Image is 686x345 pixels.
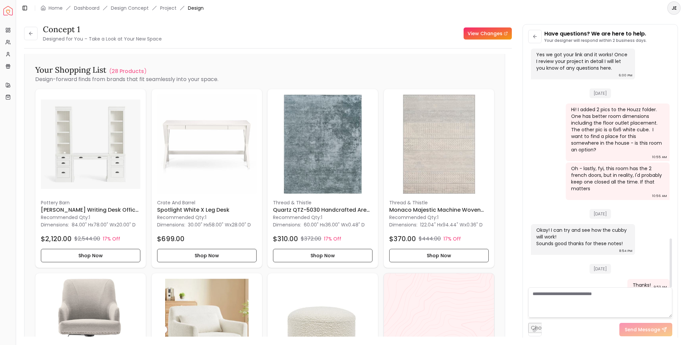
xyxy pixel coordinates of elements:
h6: Spotlight White X Leg Desk [157,206,257,214]
div: Spotlight White X Leg Desk [151,89,262,268]
span: 122.04" H [420,221,440,228]
div: 9:53 AM [654,284,667,290]
li: Design Concept [111,5,149,11]
p: x x [188,221,251,228]
p: Your designer will respond within 2 business days. [544,38,647,43]
h4: $370.00 [389,234,416,243]
p: 17% Off [324,235,341,242]
p: Crate And Barrel [157,199,257,206]
button: Shop Now [273,249,372,262]
h4: $310.00 [273,234,298,243]
img: Monaco Majestic Machine Woven Rug 7'10" x 10'2" image [389,94,489,194]
span: [DATE] [590,88,611,98]
h6: Quartz QTZ-5030 Handcrafted Area Rug 3' x 5' [273,206,372,214]
a: Project [160,5,177,11]
p: 17% Off [443,235,461,242]
button: JE [667,1,681,15]
div: Monaco Majestic Machine Woven Rug 7'10" x 10'2" [384,89,494,268]
img: Spotlight White X Leg Desk image [157,94,257,194]
a: (28 Products ) [109,67,147,75]
small: Designed for You – Take a Look at Your New Space [43,36,162,42]
span: 28.00" D [232,221,251,228]
div: Quartz QTZ-5030 Handcrafted Area Rug 3' x 5' [267,89,378,268]
h3: concept 1 [43,24,162,35]
img: Quartz QTZ-5030 Handcrafted Area Rug 3' x 5' image [273,94,372,194]
div: 8:54 PM [619,248,632,254]
p: Thread & Thistle [389,199,489,206]
span: 60.00" H [304,221,323,228]
p: x x [72,221,136,228]
p: $2,544.00 [74,234,100,243]
span: 36.00" W [325,221,346,228]
span: 0.48" D [348,221,365,228]
span: 0.36" D [467,221,483,228]
h4: $2,120.00 [41,234,72,243]
div: Thanks! [633,282,651,288]
p: x x [420,221,483,228]
a: Home [49,5,63,11]
a: Spotlight White X Leg Desk imageCrate And BarrelSpotlight White X Leg DeskRecommended Qty:1Dimens... [151,89,262,268]
div: 10:55 AM [652,154,667,160]
p: Have questions? We are here to help. [544,30,647,38]
p: Dimensions: [41,220,69,228]
h3: Your Shopping List [35,65,107,75]
span: [DATE] [590,209,611,219]
img: Spacejoy Logo [3,6,13,15]
p: Pottery Barn [41,199,140,206]
div: Oh - lastly, fyi, this room has the 2 french doors, but in reality, I'd probably keep one closed ... [571,165,663,192]
h6: Monaco Majestic Machine Woven Rug 7'10" x 10'2" [389,206,489,214]
span: 84.00" H [72,221,91,228]
div: 10:56 AM [652,193,667,199]
p: Thread & Thistle [273,199,372,206]
p: Recommended Qty: 1 [273,214,372,220]
span: 30.00" H [188,221,207,228]
h6: [PERSON_NAME] Writing Desk Office Suite [41,206,140,214]
p: Dimensions: [157,220,185,228]
a: Aubrey Writing Desk Office Suite imagePottery Barn[PERSON_NAME] Writing Desk Office SuiteRecommen... [35,89,146,268]
p: 28 Products [112,67,144,75]
p: Dimensions: [273,220,301,228]
p: Design-forward finds from brands that fit seamlessly into your space. [35,75,494,83]
button: Shop Now [41,249,140,262]
a: Spacejoy [3,6,13,15]
span: 58.00" W [209,221,229,228]
h4: $699.00 [157,234,185,243]
p: Recommended Qty: 1 [389,214,489,220]
p: Recommended Qty: 1 [157,214,257,220]
button: Shop Now [389,249,489,262]
nav: breadcrumb [41,5,204,11]
div: Aubrey Writing Desk Office Suite [35,89,146,268]
div: Yes we got your link and it works! Once I review your project in detail I will let you know of an... [536,51,628,71]
p: 17% Off [103,235,120,242]
span: Design [188,5,204,11]
img: Aubrey Writing Desk Office Suite image [41,94,140,194]
button: Shop Now [157,249,257,262]
a: Quartz QTZ-5030 Handcrafted Area Rug 3' x 5' imageThread & ThistleQuartz QTZ-5030 Handcrafted Are... [267,89,378,268]
p: $372.00 [301,234,321,243]
span: 94.44" W [442,221,464,228]
span: [DATE] [590,264,611,274]
a: View Changes [464,27,512,40]
p: $444.00 [419,234,441,243]
p: Dimensions: [389,220,417,228]
div: Hi! I added 2 pics to the Houzz folder. One has better room dimensions including the floor outlet... [571,106,663,153]
div: Okay! I can try and see how the cubby will work! Sounds good thanks for these notes! [536,227,628,247]
a: Monaco Majestic Machine Woven Rug 7'10" x 10'2" imageThread & ThistleMonaco Majestic Machine Wove... [384,89,494,268]
span: 20.00" D [117,221,136,228]
p: Recommended Qty: 1 [41,214,140,220]
a: Dashboard [74,5,99,11]
span: 78.00" W [93,221,114,228]
span: JE [668,2,680,14]
p: x x [304,221,365,228]
div: 6:00 PM [619,72,632,79]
